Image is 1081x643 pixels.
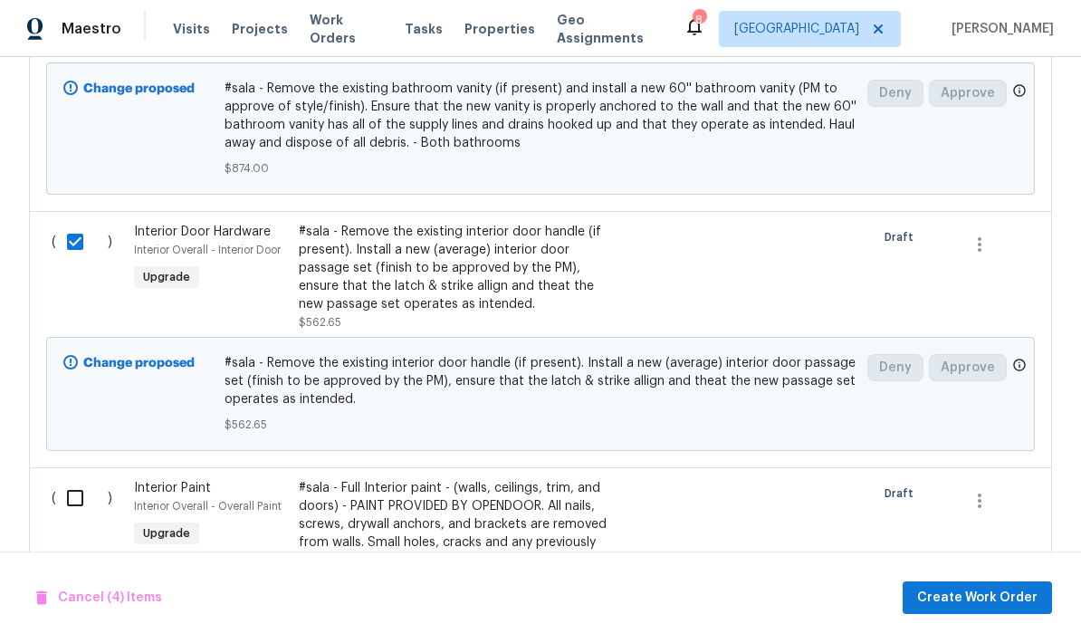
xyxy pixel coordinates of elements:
[225,416,857,434] span: $562.65
[225,354,857,408] span: #sala - Remove the existing interior door handle (if present). Install a new (average) interior d...
[83,357,195,369] b: Change proposed
[29,581,169,615] button: Cancel (4) Items
[1012,83,1027,102] span: Only a market manager or an area construction manager can approve
[929,80,1007,107] button: Approve
[917,587,1038,609] span: Create Work Order
[36,587,162,609] span: Cancel (4) Items
[903,581,1052,615] button: Create Work Order
[1012,358,1027,377] span: Only a market manager or an area construction manager can approve
[232,20,288,38] span: Projects
[310,11,383,47] span: Work Orders
[885,485,921,503] span: Draft
[464,20,535,38] span: Properties
[46,217,129,337] div: ( )
[734,20,859,38] span: [GEOGRAPHIC_DATA]
[693,11,705,29] div: 8
[136,524,197,542] span: Upgrade
[134,245,281,255] span: Interior Overall - Interior Door
[134,501,282,512] span: Interior Overall - Overall Paint
[885,228,921,246] span: Draft
[134,226,271,238] span: Interior Door Hardware
[557,11,662,47] span: Geo Assignments
[62,20,121,38] span: Maestro
[225,159,857,178] span: $874.00
[944,20,1054,38] span: [PERSON_NAME]
[173,20,210,38] span: Visits
[134,482,211,494] span: Interior Paint
[136,268,197,286] span: Upgrade
[867,80,923,107] button: Deny
[299,223,617,313] div: #sala - Remove the existing interior door handle (if present). Install a new (average) interior d...
[405,23,443,35] span: Tasks
[867,354,923,381] button: Deny
[83,82,195,95] b: Change proposed
[299,317,341,328] span: $562.65
[225,80,857,152] span: #sala - Remove the existing bathroom vanity (if present) and install a new 60'' bathroom vanity (...
[929,354,1007,381] button: Approve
